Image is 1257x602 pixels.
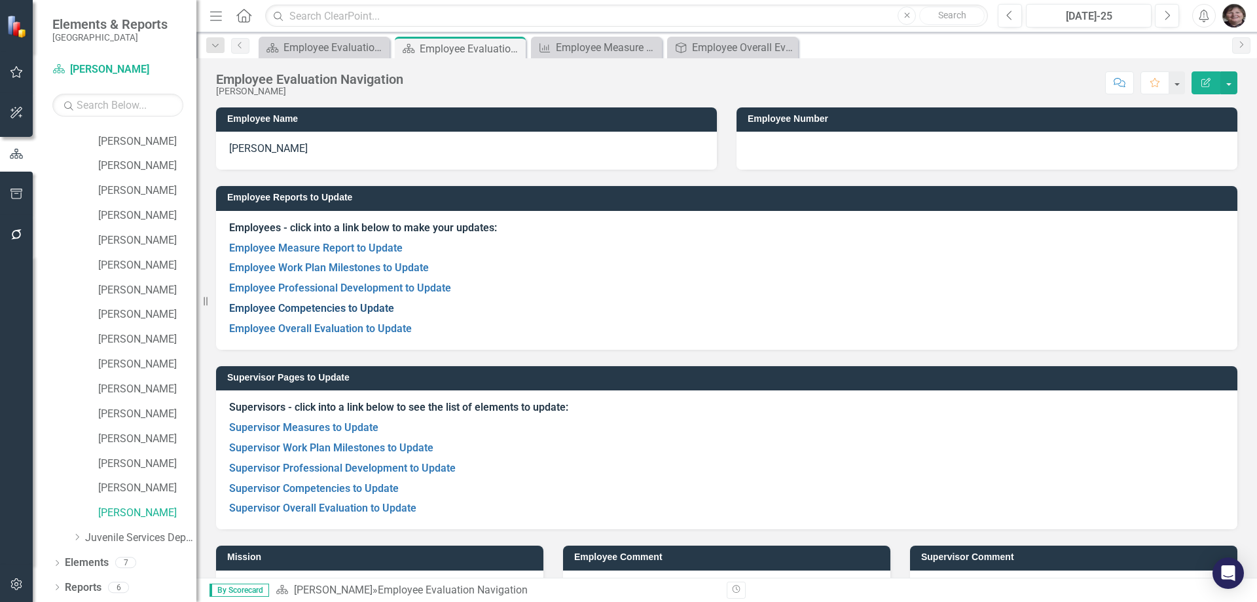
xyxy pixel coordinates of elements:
a: Elements [65,555,109,571]
a: Employee Evaluation Navigation [262,39,386,56]
a: [PERSON_NAME] [98,382,196,397]
div: Employee Measure Report to Update [556,39,659,56]
a: Employee Overall Evaluation to Update [229,322,412,335]
a: Employee Overall Evaluation to Update [670,39,795,56]
a: [PERSON_NAME] [98,357,196,372]
a: [PERSON_NAME] [98,183,196,198]
a: Employee Measure Report to Update [229,242,403,254]
a: [PERSON_NAME] [294,584,373,596]
a: [PERSON_NAME] [98,159,196,174]
div: [DATE]-25 [1030,9,1147,24]
h3: Employee Number [748,114,1231,124]
span: Elements & Reports [52,16,168,32]
a: Supervisor Overall Evaluation to Update [229,502,416,514]
a: [PERSON_NAME] [98,457,196,472]
div: Employee Evaluation Navigation [283,39,386,56]
a: [PERSON_NAME] [98,258,196,273]
a: [PERSON_NAME] [98,506,196,521]
a: [PERSON_NAME] [98,307,196,322]
a: Employee Competencies to Update [229,302,394,314]
input: Search ClearPoint... [265,5,988,28]
input: Search Below... [52,94,183,117]
strong: Supervisors - click into a link below to see the list of elements to update: [229,401,568,413]
a: [PERSON_NAME] [98,134,196,149]
div: 7 [115,557,136,569]
a: [PERSON_NAME] [98,432,196,447]
small: [GEOGRAPHIC_DATA] [52,32,168,43]
div: Employee Evaluation Navigation [378,584,528,596]
a: [PERSON_NAME] [98,283,196,298]
a: Employee Professional Development to Update [229,282,451,294]
p: [PERSON_NAME] [229,141,704,157]
h3: Supervisor Pages to Update [227,373,1231,383]
a: Juvenile Services Department [85,531,196,546]
a: Supervisor Competencies to Update [229,482,399,495]
span: By Scorecard [209,584,269,597]
img: ClearPoint Strategy [7,14,30,38]
div: Employee Overall Evaluation to Update [692,39,795,56]
h3: Employee Name [227,114,710,124]
a: Employee Work Plan Milestones to Update [229,261,429,274]
a: Employee Measure Report to Update [534,39,659,56]
div: Open Intercom Messenger [1212,557,1244,589]
button: [DATE]-25 [1026,4,1152,28]
a: Supervisor Work Plan Milestones to Update [229,442,433,454]
a: [PERSON_NAME] [98,332,196,347]
h3: Employee Comment [574,552,884,562]
a: [PERSON_NAME] [98,481,196,496]
div: » [276,583,717,598]
a: Reports [65,580,101,595]
img: Joni Reynolds [1222,4,1246,28]
a: [PERSON_NAME] [98,233,196,248]
strong: Employees - click into a link below to make your updates: [229,221,497,234]
a: [PERSON_NAME] [98,208,196,223]
h3: Mission [227,552,537,562]
h3: Supervisor Comment [921,552,1231,562]
div: Employee Evaluation Navigation [216,72,403,86]
a: Supervisor Professional Development to Update [229,462,456,474]
span: Search [938,10,966,20]
h3: Employee Reports to Update [227,193,1231,202]
div: Employee Evaluation Navigation [420,41,522,57]
button: Search [919,7,985,25]
div: 6 [108,582,129,593]
a: Supervisor Measures to Update [229,421,378,434]
a: [PERSON_NAME] [98,407,196,422]
div: [PERSON_NAME] [216,86,403,96]
a: [PERSON_NAME] [52,62,183,77]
